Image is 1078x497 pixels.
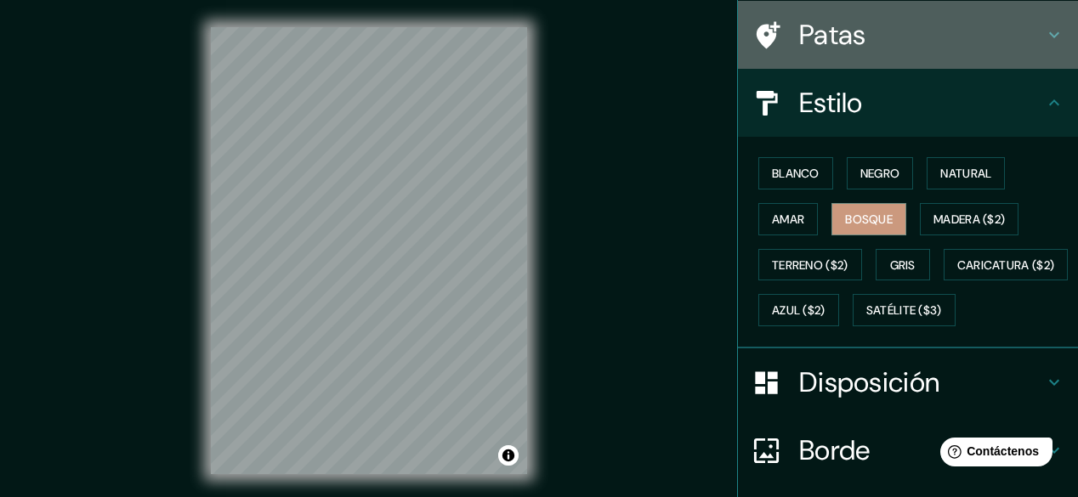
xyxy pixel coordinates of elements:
div: Disposición [738,348,1078,416]
button: Terreno ($2) [758,249,862,281]
iframe: Lanzador de widgets de ayuda [927,431,1059,478]
font: Gris [890,257,916,273]
button: Madera ($2) [920,203,1018,235]
font: Patas [799,17,866,53]
button: Caricatura ($2) [944,249,1069,281]
font: Caricatura ($2) [957,257,1055,273]
button: Blanco [758,157,833,189]
font: Azul ($2) [772,303,826,319]
button: Bosque [831,203,906,235]
button: Activar o desactivar atribución [498,445,519,466]
font: Amar [772,212,804,227]
font: Satélite ($3) [866,303,942,319]
font: Natural [940,166,991,181]
font: Estilo [799,85,863,121]
div: Borde [738,416,1078,484]
button: Azul ($2) [758,294,839,326]
font: Bosque [845,212,893,227]
font: Borde [799,432,871,468]
font: Disposición [799,364,939,400]
font: Blanco [772,166,820,181]
button: Natural [927,157,1005,189]
font: Negro [860,166,900,181]
div: Patas [738,1,1078,69]
div: Estilo [738,69,1078,137]
button: Amar [758,203,818,235]
canvas: Mapa [211,27,527,474]
font: Madera ($2) [933,212,1005,227]
font: Terreno ($2) [772,257,848,273]
button: Negro [847,157,914,189]
button: Gris [876,249,930,281]
button: Satélite ($3) [853,294,956,326]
